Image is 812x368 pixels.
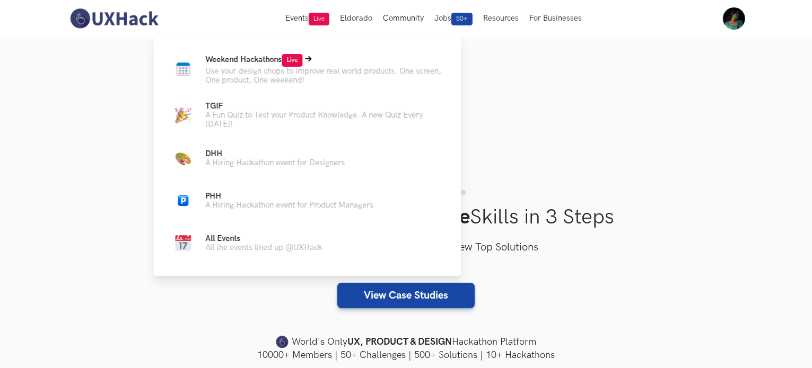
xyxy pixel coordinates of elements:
img: Your profile pic [723,7,745,30]
a: View Case Studies [337,283,475,308]
img: Parking [178,195,188,206]
h1: Improve Your Skills in 3 Steps [67,205,746,230]
span: TGIF [205,102,223,111]
a: Calendar newWeekend HackathonsLiveUse your design chops to improve real world products. One scree... [170,54,444,85]
span: All Events [205,234,240,243]
img: Color Palette [175,150,191,166]
img: Calendar new [175,61,191,77]
span: DHH [205,149,222,158]
span: Live [282,54,302,67]
p: A Hiring Hackathon event for Designers [205,158,345,167]
img: Party cap [175,107,191,123]
a: ParkingPHHA Hiring Hackathon event for Product Managers [170,188,444,213]
h4: World's Only Hackathon Platform [67,335,746,349]
p: A Hiring Hackathon event for Product Managers [205,201,373,210]
h3: Select a Case Study, Test your skills & View Top Solutions [67,239,746,256]
p: All the events lined up @UXHack [205,243,322,252]
a: CalendarAll EventsAll the events lined up @UXHack [170,230,444,256]
p: Use your design chops to improve real world products. One screen, One product, One weekend! [205,67,444,85]
img: Calendar [175,235,191,251]
span: PHH [205,192,221,201]
a: Party capTGIFA Fun Quiz to Test your Product Knowledge. A new Quiz Every [DATE]! [170,102,444,129]
img: UXHack-logo.png [67,7,161,30]
span: 50+ [451,13,473,25]
p: A Fun Quiz to Test your Product Knowledge. A new Quiz Every [DATE]! [205,111,444,129]
a: Color PaletteDHHA Hiring Hackathon event for Designers [170,146,444,171]
span: Weekend Hackathons [205,55,302,64]
img: uxhack-favicon-image.png [276,335,289,349]
span: Live [309,13,329,25]
h4: 10000+ Members | 50+ Challenges | 500+ Solutions | 10+ Hackathons [67,348,746,362]
strong: UX, PRODUCT & DESIGN [347,335,452,349]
